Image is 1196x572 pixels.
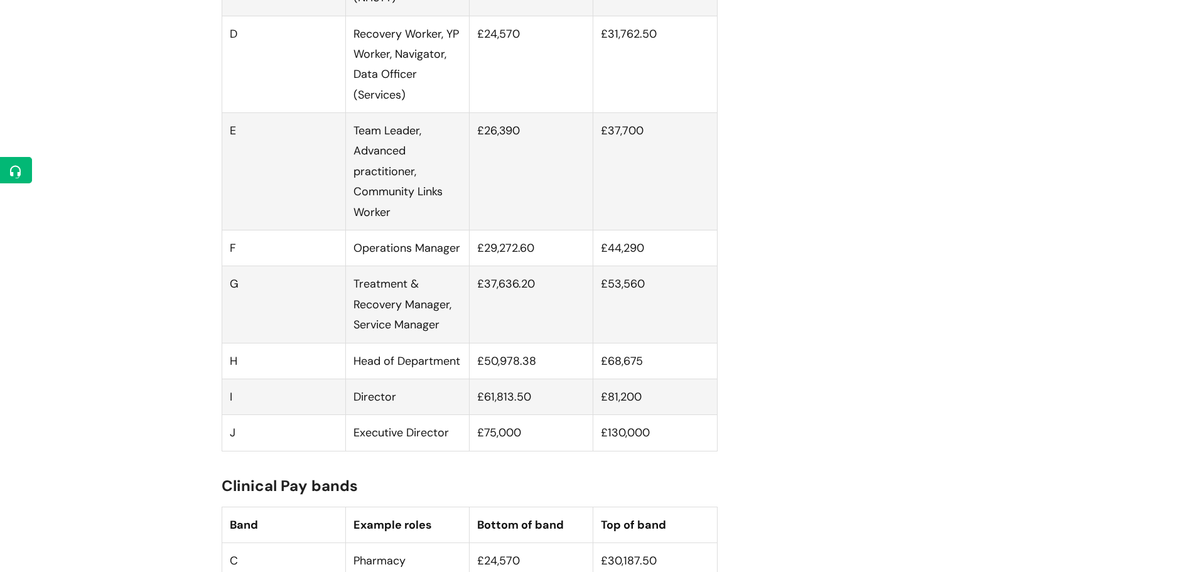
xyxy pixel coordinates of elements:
th: Example roles [345,507,469,542]
td: E [222,113,345,230]
td: £61,813.50 [470,379,593,414]
td: £37,636.20 [470,266,593,343]
td: £26,390 [470,113,593,230]
th: Band [222,507,345,542]
td: Operations Manager [345,230,469,266]
td: F [222,230,345,266]
td: £50,978.38 [470,343,593,379]
td: Director [345,379,469,414]
td: £44,290 [593,230,717,266]
td: Treatment & Recovery Manager, Service Manager [345,266,469,343]
td: Team Leader, Advanced practitioner, Community Links Worker [345,113,469,230]
td: £53,560 [593,266,717,343]
th: Top of band [593,507,717,542]
td: I [222,379,345,414]
td: D [222,16,345,113]
td: £75,000 [470,415,593,451]
td: G [222,266,345,343]
td: Executive Director [345,415,469,451]
td: £37,700 [593,113,717,230]
td: £68,675 [593,343,717,379]
td: H [222,343,345,379]
th: Bottom of band [470,507,593,542]
td: Head of Department [345,343,469,379]
span: Clinical Pay bands [222,476,358,495]
td: £24,570 [470,16,593,113]
td: £29,272.60 [470,230,593,266]
td: £130,000 [593,415,717,451]
td: £31,762.50 [593,16,717,113]
td: J [222,415,345,451]
td: £81,200 [593,379,717,414]
td: Recovery Worker, YP Worker, Navigator, Data Officer (Services) [345,16,469,113]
